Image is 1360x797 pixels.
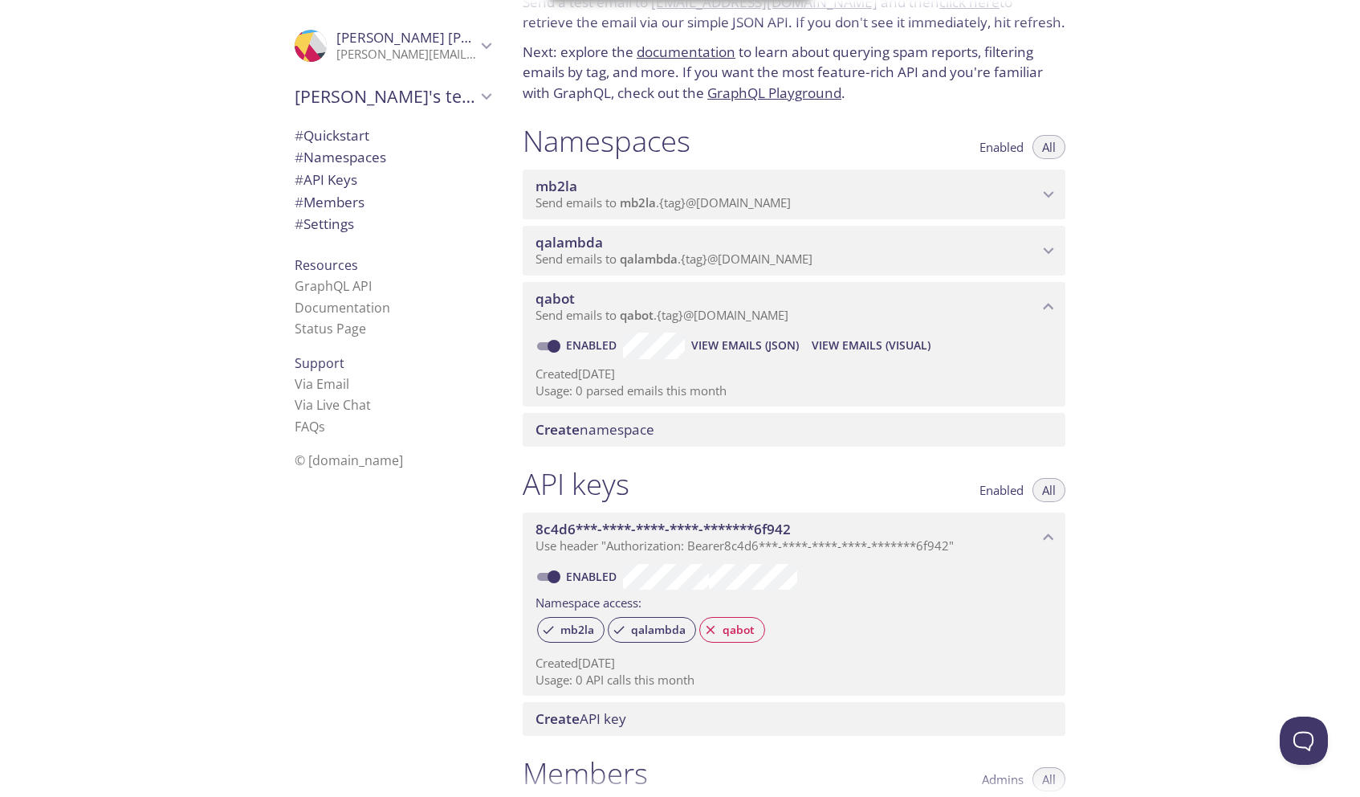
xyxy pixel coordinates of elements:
a: FAQ [295,418,325,435]
div: Create API Key [523,702,1065,736]
a: GraphQL Playground [707,84,841,102]
span: qalambda [621,623,695,637]
button: Enabled [970,478,1033,502]
button: Admins [972,767,1033,791]
span: Quickstart [295,126,369,145]
span: qalambda [535,233,603,251]
p: [PERSON_NAME][EMAIL_ADDRESS][PERSON_NAME][DOMAIN_NAME] [336,47,476,63]
div: qalambda namespace [523,226,1065,276]
h1: Members [523,755,648,791]
div: Create namespace [523,413,1065,447]
a: Enabled [564,569,623,584]
h1: Namespaces [523,123,690,159]
div: mb2la [537,617,605,643]
label: Namespace access: [535,590,641,613]
span: Namespaces [295,148,386,166]
a: Via Email [295,375,349,393]
span: View Emails (JSON) [691,336,799,355]
span: qabot [713,623,764,637]
div: Chris's team [282,76,503,117]
span: # [295,193,303,211]
button: View Emails (Visual) [805,333,937,358]
button: All [1032,767,1065,791]
h1: API keys [523,466,629,502]
span: mb2la [620,194,656,210]
div: mb2la namespace [523,170,1065,219]
p: Next: explore the to learn about querying spam reports, filtering emails by tag, and more. If you... [523,42,1065,104]
span: Members [295,193,364,211]
div: Members [282,191,503,214]
span: # [295,215,303,233]
button: All [1032,478,1065,502]
button: Enabled [970,135,1033,159]
div: Namespaces [282,146,503,169]
span: Send emails to . {tag} @[DOMAIN_NAME] [535,251,812,267]
span: API Keys [295,170,357,189]
button: View Emails (JSON) [685,333,805,358]
div: Quickstart [282,125,503,147]
span: [PERSON_NAME]'s team [295,85,476,108]
div: Team Settings [282,213,503,235]
a: Status Page [295,320,366,337]
div: Chris Tran [282,19,503,72]
a: GraphQL API [295,277,372,295]
p: Created [DATE] [535,366,1053,382]
span: s [319,418,325,435]
a: documentation [637,43,735,61]
span: mb2la [551,623,604,637]
span: # [295,170,303,189]
div: qabot namespace [523,282,1065,332]
span: [PERSON_NAME] [PERSON_NAME] [336,28,556,47]
div: qalambda [608,617,696,643]
a: Enabled [564,337,623,353]
span: qabot [620,307,654,323]
span: Create [535,709,580,728]
span: namespace [535,420,654,439]
button: All [1032,135,1065,159]
span: # [295,148,303,166]
span: # [295,126,303,145]
span: Settings [295,215,354,233]
a: Documentation [295,299,390,317]
p: Usage: 0 API calls this month [535,672,1053,689]
span: Support [295,354,344,372]
span: Send emails to . {tag} @[DOMAIN_NAME] [535,307,788,323]
span: mb2la [535,177,577,195]
span: View Emails (Visual) [812,336,930,355]
span: qabot [535,289,575,308]
div: API Keys [282,169,503,191]
span: qalambda [620,251,678,267]
span: API key [535,709,626,728]
span: Create [535,420,580,439]
a: Via Live Chat [295,396,371,414]
p: Usage: 0 parsed emails this month [535,382,1053,399]
p: Created [DATE] [535,655,1053,672]
span: © [DOMAIN_NAME] [295,452,403,469]
span: Send emails to . {tag} @[DOMAIN_NAME] [535,194,791,210]
iframe: Help Scout Beacon - Open [1280,717,1328,765]
span: Resources [295,256,358,274]
div: qabot [699,617,765,643]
